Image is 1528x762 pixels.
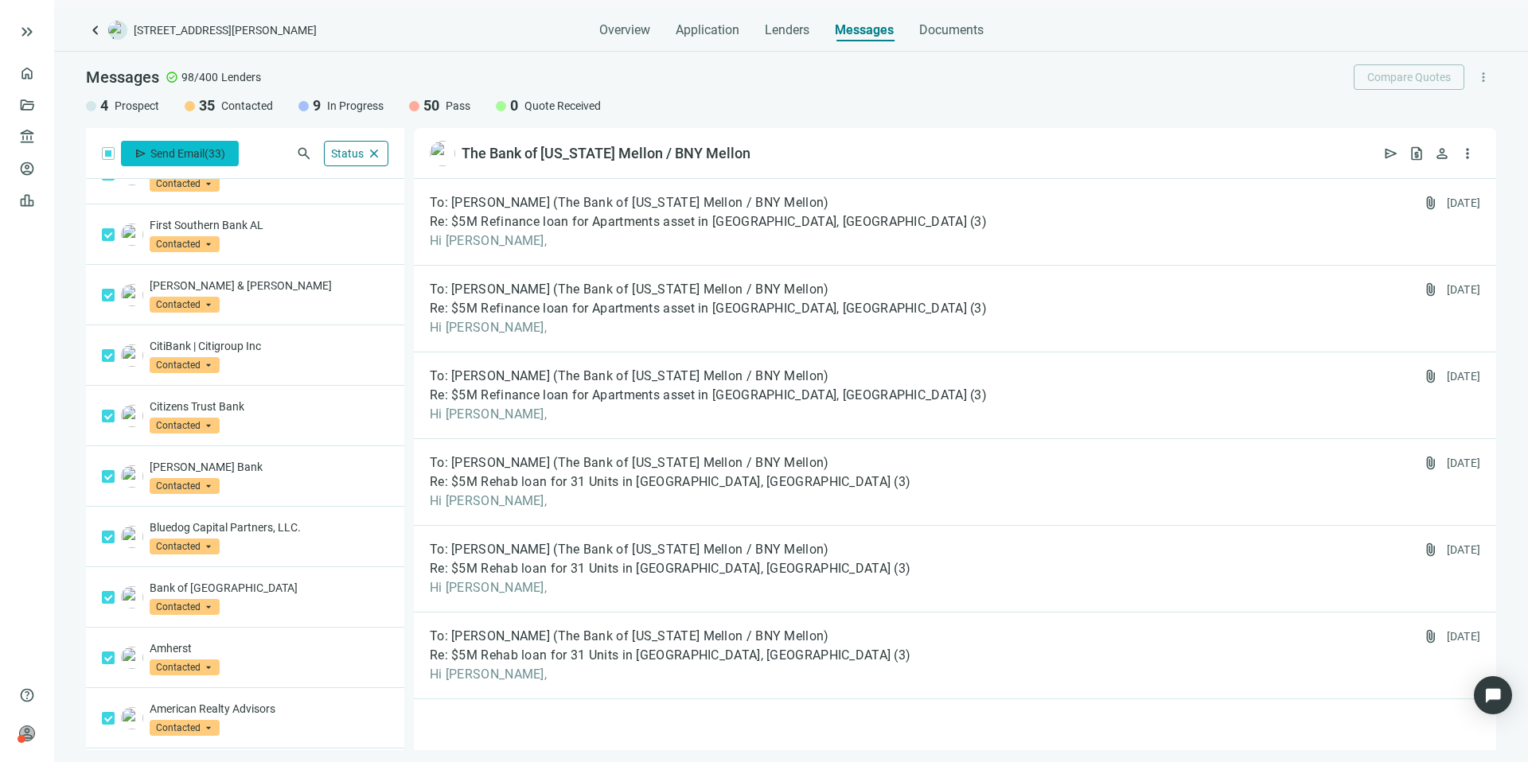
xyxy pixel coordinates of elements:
[121,284,143,306] img: 25e7362c-1a13-4e2a-9998-ca40083188e5
[19,725,35,741] span: person
[221,69,261,85] span: Lenders
[19,687,35,703] span: help
[430,301,967,317] span: Re: $5M Refinance loan for Apartments asset in [GEOGRAPHIC_DATA], [GEOGRAPHIC_DATA]
[121,224,143,246] img: 7aa4892b-1f27-4c6f-a8c3-39931b449efc
[423,96,439,115] span: 50
[676,22,739,38] span: Application
[150,357,220,373] span: Contacted
[1434,146,1450,161] span: person
[150,398,388,414] p: Citizens Trust Bank
[121,526,143,548] img: 1529a959-01a3-4778-a03a-9a52528370e1
[121,141,239,166] button: sendSend Email(33)
[430,406,987,422] span: Hi [PERSON_NAME],
[108,21,127,40] img: deal-logo
[524,98,601,114] span: Quote Received
[1423,195,1439,211] span: attach_file
[430,320,987,336] span: Hi [PERSON_NAME],
[100,96,108,115] span: 4
[919,22,984,38] span: Documents
[150,176,220,192] span: Contacted
[150,519,388,535] p: Bluedog Capital Partners, LLC.
[430,282,829,297] span: To: [PERSON_NAME] (The Bank of [US_STATE] Mellon / BNY Mellon)
[19,129,30,145] span: account_balance
[1354,64,1464,90] button: Compare Quotes
[121,707,143,729] img: 3a9f4b93-a277-46fc-a648-80ddead8a320
[181,69,218,85] span: 98/400
[1471,64,1496,90] button: more_vert
[1460,146,1475,161] span: more_vert
[1409,146,1425,161] span: request_quote
[599,22,650,38] span: Overview
[166,71,178,84] span: check_circle
[150,236,220,252] span: Contacted
[1447,195,1481,211] div: [DATE]
[1447,542,1481,558] div: [DATE]
[430,455,829,471] span: To: [PERSON_NAME] (The Bank of [US_STATE] Mellon / BNY Mellon)
[150,580,388,596] p: Bank of [GEOGRAPHIC_DATA]
[1447,455,1481,471] div: [DATE]
[150,217,388,233] p: First Southern Bank AL
[327,98,384,114] span: In Progress
[205,147,225,160] span: ( 33 )
[86,21,105,40] a: keyboard_arrow_left
[150,599,220,615] span: Contacted
[970,301,987,317] span: ( 3 )
[1423,455,1439,471] span: attach_file
[430,387,967,403] span: Re: $5M Refinance loan for Apartments asset in [GEOGRAPHIC_DATA], [GEOGRAPHIC_DATA]
[121,647,143,669] img: 9041815a-a996-48c6-9d20-097f7d2b26e0
[150,418,220,433] span: Contacted
[1476,70,1491,84] span: more_vert
[430,647,891,663] span: Re: $5M Rehab loan for 31 Units in [GEOGRAPHIC_DATA], [GEOGRAPHIC_DATA]
[150,459,388,475] p: [PERSON_NAME] Bank
[430,628,829,644] span: To: [PERSON_NAME] (The Bank of [US_STATE] Mellon / BNY Mellon)
[430,561,891,577] span: Re: $5M Rehab loan for 31 Units in [GEOGRAPHIC_DATA], [GEOGRAPHIC_DATA]
[1447,368,1481,384] div: [DATE]
[121,586,143,608] img: 507e8c2d-98ec-489e-9af9-1f7608a512ff
[150,338,388,354] p: CitiBank | Citigroup Inc
[430,667,910,682] span: Hi [PERSON_NAME],
[150,278,388,294] p: [PERSON_NAME] & [PERSON_NAME]
[835,22,894,37] span: Messages
[430,542,829,558] span: To: [PERSON_NAME] (The Bank of [US_STATE] Mellon / BNY Mellon)
[221,98,273,114] span: Contacted
[367,146,381,161] span: close
[121,405,143,427] img: 8b6bff69-ff19-489a-807f-d1135f6f6d76
[331,147,364,160] span: Status
[1423,282,1439,297] span: attach_file
[1404,141,1429,166] button: request_quote
[115,98,159,114] span: Prospect
[970,214,987,230] span: ( 3 )
[430,368,829,384] span: To: [PERSON_NAME] (The Bank of [US_STATE] Mellon / BNY Mellon)
[150,720,220,736] span: Contacted
[894,647,910,663] span: ( 3 )
[1383,146,1399,161] span: send
[510,96,518,115] span: 0
[313,96,321,115] span: 9
[121,344,143,367] img: 68941e63-d75b-4c6e-92ee-fc3b76cd4dc4.png
[1455,141,1480,166] button: more_vert
[150,478,220,494] span: Contacted
[134,22,317,38] span: [STREET_ADDRESS][PERSON_NAME]
[430,214,967,230] span: Re: $5M Refinance loan for Apartments asset in [GEOGRAPHIC_DATA], [GEOGRAPHIC_DATA]
[150,147,205,160] span: Send Email
[462,144,750,163] div: The Bank of [US_STATE] Mellon / BNY Mellon
[1447,628,1481,644] div: [DATE]
[1429,141,1455,166] button: person
[150,297,220,313] span: Contacted
[1378,141,1404,166] button: send
[765,22,809,38] span: Lenders
[1423,542,1439,558] span: attach_file
[1423,368,1439,384] span: attach_file
[430,580,910,596] span: Hi [PERSON_NAME],
[1447,282,1481,297] div: [DATE]
[970,387,987,403] span: ( 3 )
[86,68,159,87] span: Messages
[296,146,312,161] span: search
[18,22,37,41] button: keyboard_double_arrow_right
[199,96,215,115] span: 35
[446,98,470,114] span: Pass
[1423,628,1439,644] span: attach_file
[894,474,910,490] span: ( 3 )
